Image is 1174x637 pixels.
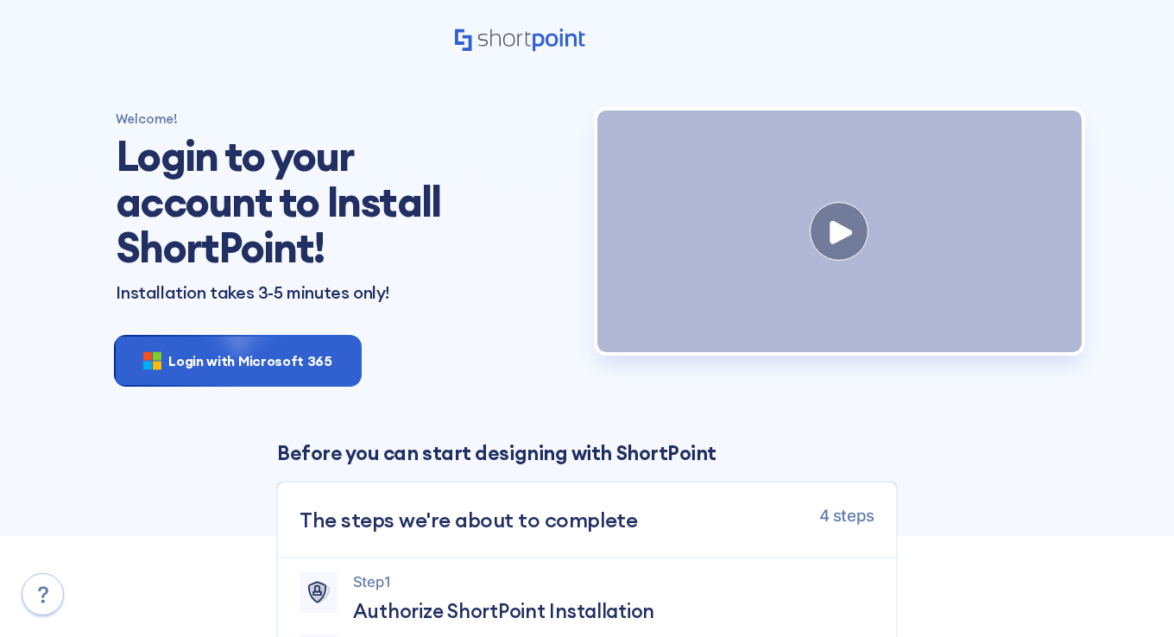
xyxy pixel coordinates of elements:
span: Login with Microsoft 365 [168,350,331,371]
p: Before you can start designing with ShortPoint [277,438,897,468]
span: The steps we're about to complete [300,504,637,535]
span: 4 steps [819,504,874,535]
span: Authorize ShortPoint Installation [353,596,655,626]
iframe: Chat Widget [1088,554,1174,637]
p: Installation takes 3-5 minutes only! [116,283,577,302]
p: Step 1 [353,571,874,593]
h1: Login to your account to Install ShortPoint! [116,134,501,270]
button: Login with Microsoft 365 [116,337,359,385]
h4: Welcome! [116,110,577,127]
